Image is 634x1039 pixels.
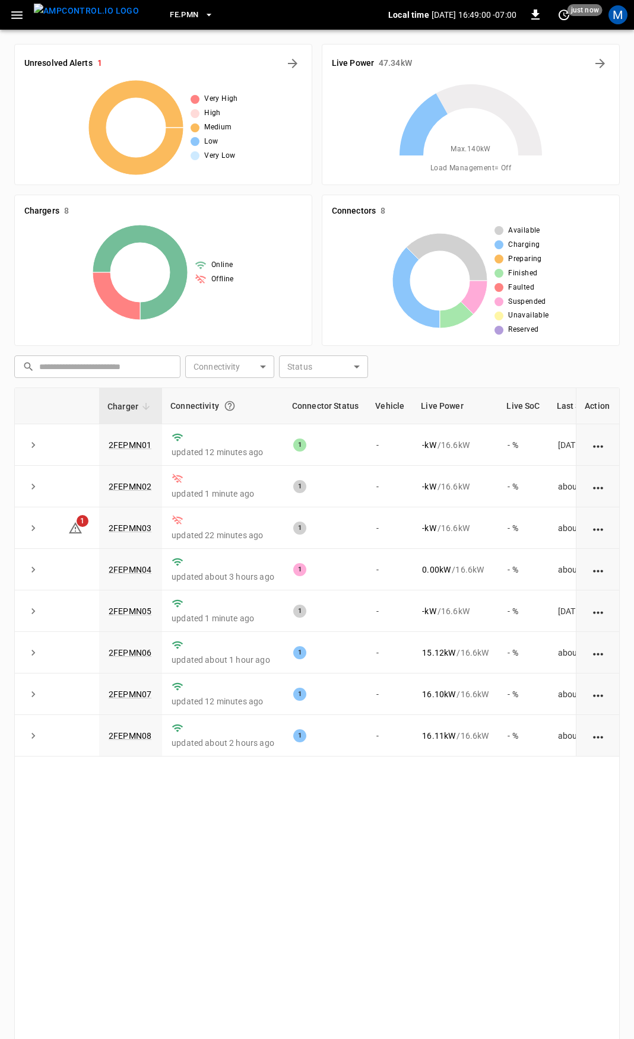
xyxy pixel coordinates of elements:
[591,522,606,534] div: action cell options
[422,522,436,534] p: - kW
[498,590,548,632] td: - %
[608,5,627,24] div: profile-icon
[422,564,489,576] div: / 16.6 kW
[367,424,413,466] td: -
[109,606,151,616] a: 2FEPMN05
[498,549,548,590] td: - %
[508,310,549,322] span: Unavailable
[24,561,42,579] button: expand row
[591,54,610,73] button: Energy Overview
[204,107,221,119] span: High
[498,632,548,673] td: - %
[422,439,489,451] div: / 16.6 kW
[172,612,274,624] p: updated 1 minute ago
[367,590,413,632] td: -
[367,715,413,757] td: -
[170,395,275,417] div: Connectivity
[97,57,102,70] h6: 1
[591,730,606,742] div: action cell options
[293,480,306,493] div: 1
[77,515,88,527] span: 1
[422,688,455,700] p: 16.10 kW
[367,673,413,715] td: -
[109,482,151,491] a: 2FEPMN02
[367,466,413,507] td: -
[422,688,489,700] div: / 16.6 kW
[498,715,548,757] td: - %
[24,57,93,70] h6: Unresolved Alerts
[422,730,455,742] p: 16.11 kW
[172,654,274,666] p: updated about 1 hour ago
[109,565,151,574] a: 2FEPMN04
[109,648,151,657] a: 2FEPMN06
[591,439,606,451] div: action cell options
[367,507,413,549] td: -
[422,605,489,617] div: / 16.6 kW
[332,57,374,70] h6: Live Power
[219,395,240,417] button: Connection between the charger and our software.
[367,549,413,590] td: -
[293,605,306,618] div: 1
[109,731,151,741] a: 2FEPMN08
[109,523,151,533] a: 2FEPMN03
[422,647,455,659] p: 15.12 kW
[508,225,540,237] span: Available
[172,446,274,458] p: updated 12 minutes ago
[24,644,42,662] button: expand row
[24,519,42,537] button: expand row
[170,8,198,22] span: FE.PMN
[508,296,546,308] span: Suspended
[508,324,538,336] span: Reserved
[64,205,69,218] h6: 8
[498,388,548,424] th: Live SoC
[508,253,542,265] span: Preparing
[24,602,42,620] button: expand row
[422,605,436,617] p: - kW
[24,478,42,495] button: expand row
[413,388,498,424] th: Live Power
[283,54,302,73] button: All Alerts
[293,439,306,452] div: 1
[367,388,413,424] th: Vehicle
[591,564,606,576] div: action cell options
[284,388,367,424] th: Connector Status
[381,205,385,218] h6: 8
[388,9,429,21] p: Local time
[204,136,218,148] span: Low
[591,688,606,700] div: action cell options
[451,144,491,155] span: Max. 140 kW
[508,282,534,294] span: Faulted
[204,122,232,134] span: Medium
[172,488,274,500] p: updated 1 minute ago
[576,388,619,424] th: Action
[107,399,154,414] span: Charger
[24,685,42,703] button: expand row
[109,440,151,450] a: 2FEPMN01
[508,239,540,251] span: Charging
[591,605,606,617] div: action cell options
[332,205,376,218] h6: Connectors
[211,274,234,285] span: Offline
[432,9,516,21] p: [DATE] 16:49:00 -07:00
[109,690,151,699] a: 2FEPMN07
[367,632,413,673] td: -
[24,727,42,745] button: expand row
[422,481,489,493] div: / 16.6 kW
[165,4,218,27] button: FE.PMN
[422,481,436,493] p: - kW
[498,673,548,715] td: - %
[68,523,83,532] a: 1
[293,646,306,659] div: 1
[591,481,606,493] div: action cell options
[172,737,274,749] p: updated about 2 hours ago
[508,268,537,279] span: Finished
[422,522,489,534] div: / 16.6 kW
[422,647,489,659] div: / 16.6 kW
[430,163,511,174] span: Load Management = Off
[293,522,306,535] div: 1
[211,259,233,271] span: Online
[591,647,606,659] div: action cell options
[422,439,436,451] p: - kW
[293,563,306,576] div: 1
[498,507,548,549] td: - %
